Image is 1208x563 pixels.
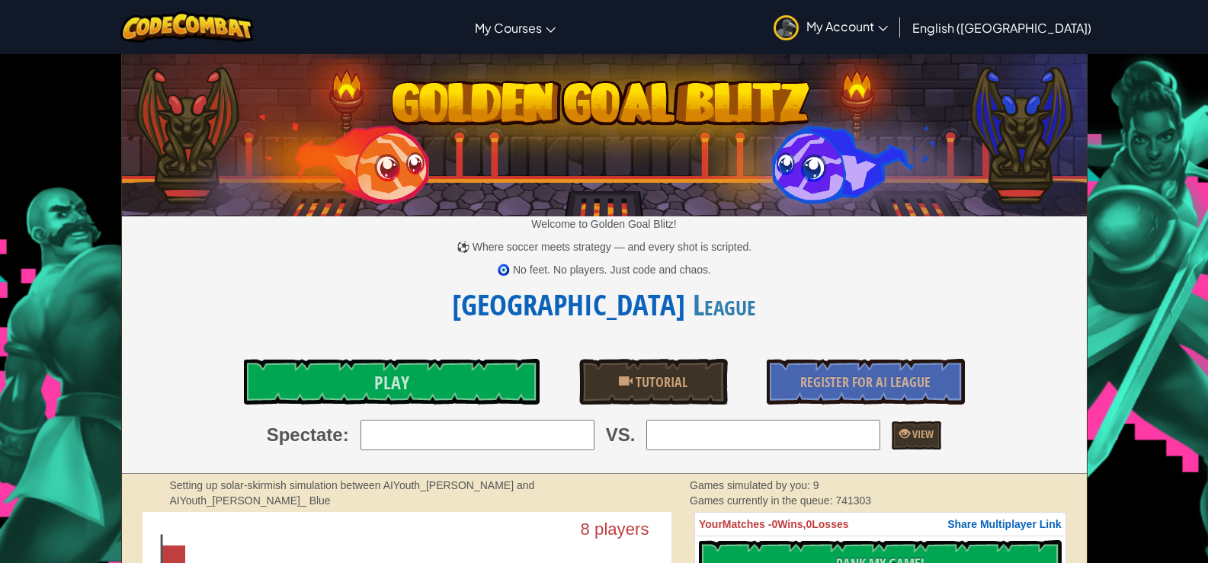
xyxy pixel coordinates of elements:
span: Play [374,370,409,395]
span: 741303 [835,494,871,507]
span: Tutorial [633,373,687,392]
span: Your [699,518,723,530]
span: Register for AI League [800,373,931,392]
text: 8 players [581,520,649,539]
span: English ([GEOGRAPHIC_DATA]) [912,20,1091,36]
span: My Account [806,18,888,34]
span: League [685,284,756,325]
a: Tutorial [579,359,727,405]
p: Welcome to Golden Goal Blitz! [122,216,1087,232]
p: ⚽ Where soccer meets strategy — and every shot is scripted. [122,239,1087,254]
span: Games simulated by you: [690,479,813,491]
th: 0 0 [695,513,1066,536]
span: : [343,422,349,448]
span: VS. [606,422,636,448]
img: avatar [774,15,799,40]
span: Matches - [723,518,772,530]
a: Register for AI League [767,359,964,405]
span: 9 [813,479,819,491]
a: My Account [766,3,896,51]
span: Losses [812,518,848,530]
img: Golden Goal [122,48,1087,216]
p: 🧿 No feet. No players. Just code and chaos. [122,262,1087,277]
a: [GEOGRAPHIC_DATA] [452,284,685,325]
a: English ([GEOGRAPHIC_DATA]) [905,7,1099,48]
strong: Setting up solar-skirmish simulation between AIYouth_[PERSON_NAME] and AIYouth_[PERSON_NAME]_ Blue [170,479,535,507]
a: My Courses [467,7,563,48]
span: Games currently in the queue: [690,494,835,507]
span: Wins, [777,518,806,530]
span: View [910,427,934,441]
span: Spectate [267,422,343,448]
span: Share Multiplayer Link [947,518,1061,530]
span: My Courses [475,20,542,36]
img: CodeCombat logo [120,11,254,43]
